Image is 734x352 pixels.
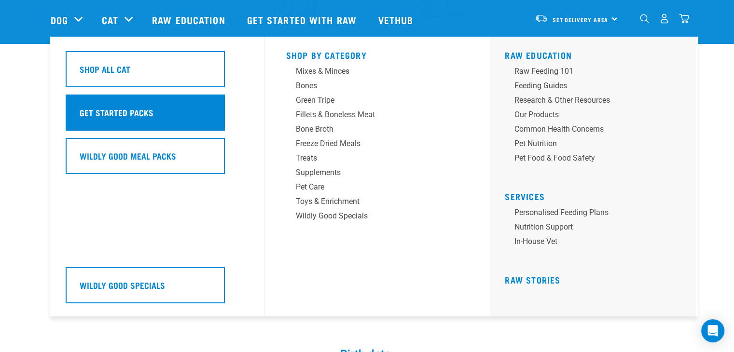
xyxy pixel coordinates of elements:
a: Dog [51,13,68,27]
a: Raw Stories [505,277,560,282]
h5: Services [505,191,688,199]
div: Common Health Concerns [514,123,665,135]
div: Pet Food & Food Safety [514,152,665,164]
a: Toys & Enrichment [286,196,470,210]
h5: Shop All Cat [80,63,130,75]
a: Pet Care [286,181,470,196]
div: Pet Nutrition [514,138,665,149]
div: Supplements [296,167,446,178]
a: Freeze Dried Meals [286,138,470,152]
a: Shop All Cat [66,51,249,95]
div: Freeze Dried Meals [296,138,446,149]
a: Bones [286,80,470,95]
div: Treats [296,152,446,164]
img: home-icon-1@2x.png [640,14,649,23]
a: Wildly Good Specials [66,267,249,311]
a: Raw Education [505,53,572,57]
a: Get Started Packs [66,95,249,138]
h5: Shop By Category [286,50,470,58]
a: Cat [102,13,118,27]
a: Raw Feeding 101 [505,66,688,80]
div: Feeding Guides [514,80,665,92]
a: Raw Education [142,0,237,39]
div: Pet Care [296,181,446,193]
a: Mixes & Minces [286,66,470,80]
img: user.png [659,14,669,24]
a: Pet Food & Food Safety [505,152,688,167]
a: Wildly Good Specials [286,210,470,225]
a: Personalised Feeding Plans [505,207,688,221]
a: Common Health Concerns [505,123,688,138]
a: Supplements [286,167,470,181]
a: Vethub [369,0,426,39]
h5: Get Started Packs [80,106,153,119]
div: Our Products [514,109,665,121]
div: Mixes & Minces [296,66,446,77]
a: Feeding Guides [505,80,688,95]
div: Bone Broth [296,123,446,135]
a: Bone Broth [286,123,470,138]
div: Research & Other Resources [514,95,665,106]
a: Treats [286,152,470,167]
div: Bones [296,80,446,92]
a: In-house vet [505,236,688,250]
h5: Wildly Good Specials [80,279,165,291]
div: Raw Feeding 101 [514,66,665,77]
a: Pet Nutrition [505,138,688,152]
h5: Wildly Good Meal Packs [80,149,176,162]
a: Get started with Raw [237,0,369,39]
a: Our Products [505,109,688,123]
a: Nutrition Support [505,221,688,236]
a: Research & Other Resources [505,95,688,109]
a: Wildly Good Meal Packs [66,138,249,181]
img: van-moving.png [535,14,548,23]
a: Fillets & Boneless Meat [286,109,470,123]
div: Toys & Enrichment [296,196,446,207]
img: home-icon@2x.png [679,14,689,24]
div: Open Intercom Messenger [701,319,724,342]
div: Wildly Good Specials [296,210,446,222]
div: Green Tripe [296,95,446,106]
div: Fillets & Boneless Meat [296,109,446,121]
a: Green Tripe [286,95,470,109]
span: Set Delivery Area [553,18,609,21]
